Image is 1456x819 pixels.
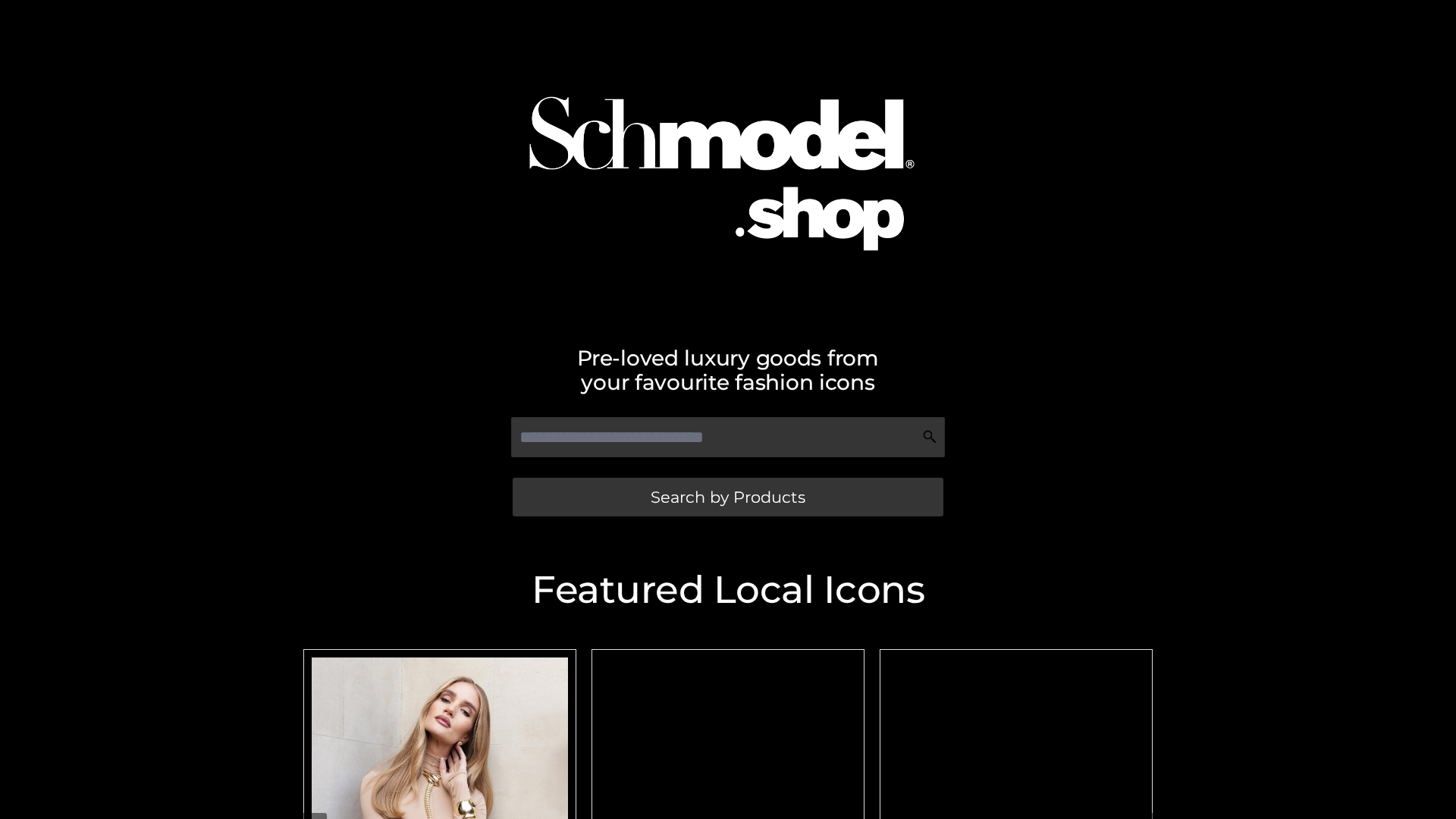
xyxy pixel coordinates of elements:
h2: Featured Local Icons​ [296,571,1160,609]
h2: Pre-loved luxury goods from your favourite fashion icons [296,346,1160,394]
img: Search Icon [922,429,937,444]
span: Search by Products [651,489,805,505]
a: Search by Products [513,478,943,516]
